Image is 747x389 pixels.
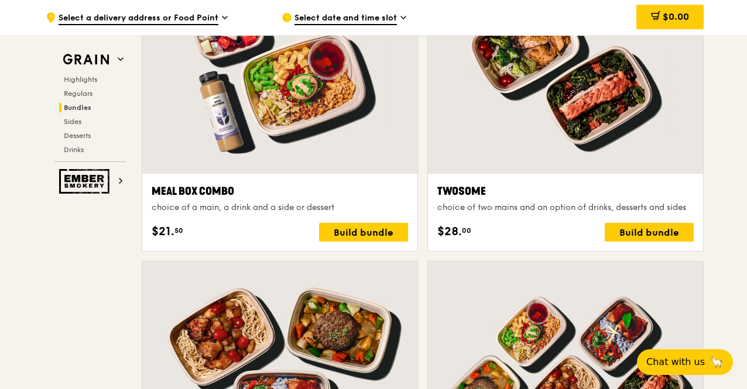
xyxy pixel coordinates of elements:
span: 🦙 [710,355,724,369]
span: Regulars [64,89,92,98]
span: 00 [462,226,471,235]
img: Grain web logo [59,49,113,70]
span: Chat with us [646,355,705,369]
span: Sides [64,118,81,126]
div: Build bundle [605,223,694,242]
span: Select a delivery address or Food Point [59,12,218,25]
div: Meal Box Combo [152,183,408,199]
span: $28. [437,223,462,240]
button: Chat with us🦙 [637,349,733,375]
span: 50 [174,226,183,235]
div: choice of two mains and an option of drinks, desserts and sides [437,202,694,214]
span: Desserts [64,132,91,140]
span: Select date and time slot [294,12,397,25]
div: Build bundle [319,223,408,242]
span: $21. [152,223,174,240]
span: Drinks [64,146,84,154]
span: Highlights [64,75,97,84]
span: Bundles [64,104,91,112]
div: choice of a main, a drink and a side or dessert [152,202,408,214]
img: Ember Smokery web logo [59,169,113,194]
div: Twosome [437,183,694,199]
span: $0.00 [663,11,689,22]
